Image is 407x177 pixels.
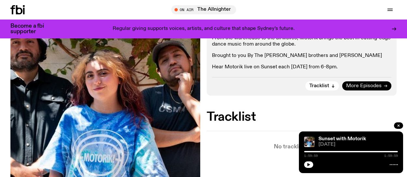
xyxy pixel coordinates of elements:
[10,23,52,34] h3: Become a fbi supporter
[207,111,397,123] h2: Tracklist
[212,53,391,59] p: Brought to you By The [PERSON_NAME] brothers and [PERSON_NAME]
[305,81,339,90] button: Tracklist
[212,35,391,48] p: From the warehouse to the airwaves, Motorik brings the best in cutting-edge dance music from arou...
[207,144,397,150] p: No tracklist provided
[171,5,236,14] button: On AirThe Allnighter
[318,136,366,142] a: Sunset with Motorik
[318,142,398,147] span: [DATE]
[304,154,318,157] span: 1:59:59
[346,84,382,88] span: More Episodes
[342,81,391,90] a: More Episodes
[113,26,295,32] p: Regular giving supports voices, artists, and culture that shape Sydney’s future.
[384,154,398,157] span: 1:59:59
[309,84,329,88] span: Tracklist
[212,64,391,70] p: Hear Motorik live on Sunset each [DATE] from 6-8pm.
[304,137,315,147] img: Andrew, Reenie, and Pat stand in a row, smiling at the camera, in dappled light with a vine leafe...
